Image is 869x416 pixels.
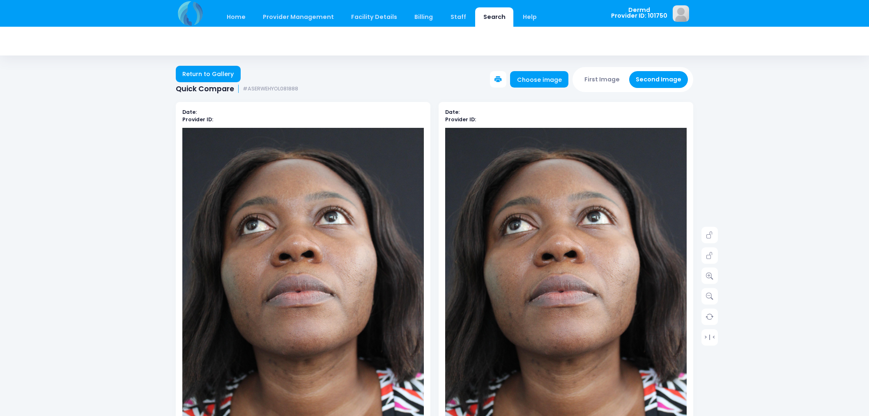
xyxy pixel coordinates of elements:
b: Provider ID: [182,116,213,123]
a: Home [218,7,253,27]
button: Second Image [629,71,688,88]
a: Facility Details [343,7,405,27]
img: image [673,5,689,22]
small: #ASERWEHYOL081888 [243,86,298,92]
span: Dermd Provider ID: 101750 [611,7,667,19]
button: First Image [578,71,627,88]
a: Provider Management [255,7,342,27]
a: > | < [701,329,718,345]
b: Date: [182,109,197,116]
span: Quick Compare [176,85,234,93]
b: Date: [445,109,460,116]
b: Provider ID: [445,116,476,123]
a: Staff [442,7,474,27]
a: Choose image [510,71,568,88]
a: Return to Gallery [176,66,241,82]
a: Billing [407,7,441,27]
a: Search [475,7,513,27]
a: Help [515,7,545,27]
